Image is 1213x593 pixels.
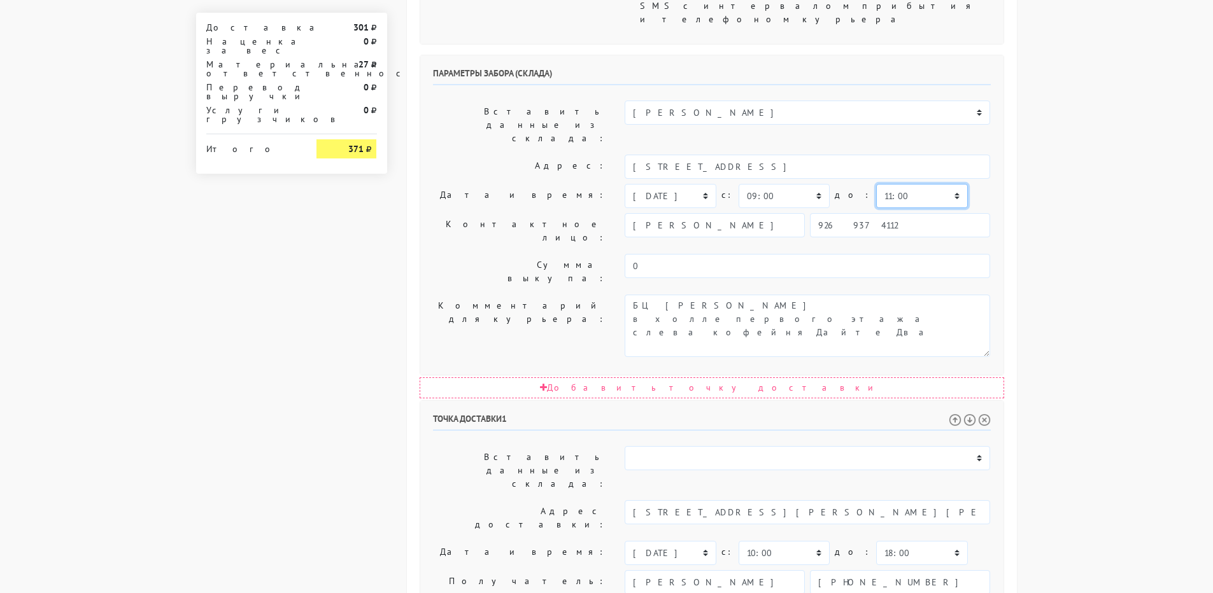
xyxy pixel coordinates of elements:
strong: 0 [364,104,369,116]
h6: Точка доставки [433,414,991,431]
span: 1 [502,413,507,424]
div: Наценка за вес [197,37,308,55]
strong: 0 [364,36,369,47]
label: Дата и время: [423,184,616,208]
label: c: [721,541,734,563]
label: Комментарий для курьера: [423,295,616,357]
h6: Параметры забора (склада) [433,68,991,85]
div: Услуги грузчиков [197,106,308,123]
div: Материальная ответственность [197,60,308,78]
label: до: [835,541,871,563]
label: Дата и время: [423,541,616,565]
label: Адрес: [423,155,616,179]
strong: 27 [358,59,369,70]
label: до: [835,184,871,206]
input: Имя [625,213,805,237]
label: Вставить данные из склада: [423,101,616,150]
div: Доставка [197,23,308,32]
div: Перевод выручки [197,83,308,101]
div: Итого [206,139,298,153]
label: Сумма выкупа: [423,254,616,290]
strong: 371 [348,143,364,155]
strong: 0 [364,81,369,93]
textarea: Заход со стороны Верейская 29 стр 139 [625,295,990,357]
label: Адрес доставки: [423,500,616,536]
label: c: [721,184,734,206]
input: Телефон [810,213,990,237]
strong: 301 [353,22,369,33]
label: Вставить данные из склада: [423,446,616,495]
div: Добавить точку доставки [420,377,1004,398]
label: Контактное лицо: [423,213,616,249]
